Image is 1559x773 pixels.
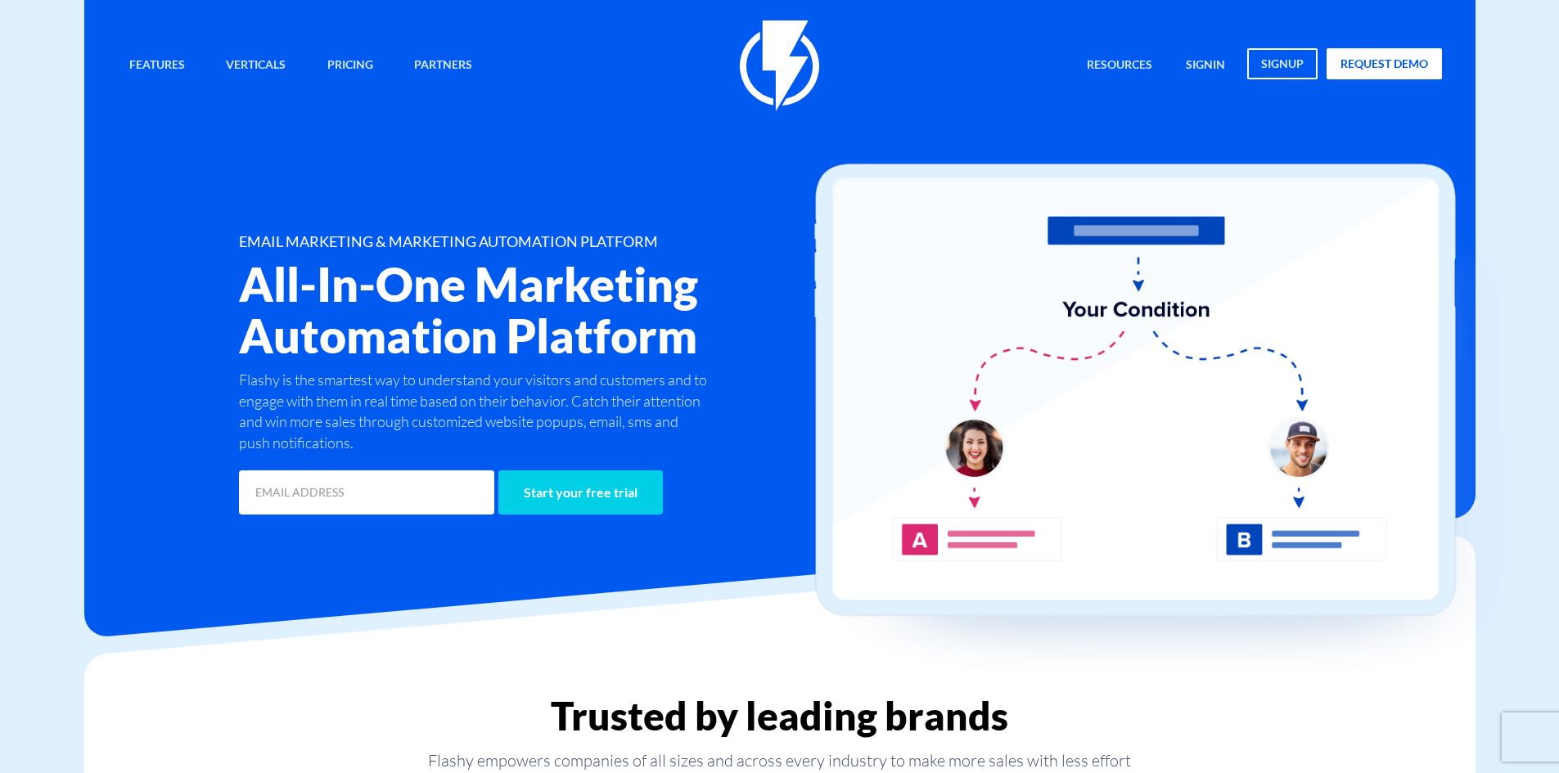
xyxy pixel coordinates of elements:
a: Resources [1075,48,1165,83]
a: signin [1174,48,1237,83]
a: Verticals [214,48,298,83]
p: Flashy empowers companies of all sizes and across every industry to make more sales with less effort [84,749,1476,772]
p: Flashy is the smartest way to understand your visitors and customers and to engage with them in r... [239,370,712,454]
a: Partners [402,48,484,83]
input: Start your free trial [498,470,663,515]
input: EMAIL ADDRESS [239,470,494,515]
a: Features [117,48,197,83]
h1: EMAIL MARKETING & MARKETING AUTOMATION PLATFORM [239,234,877,250]
h2: Trusted by leading brands [84,694,1476,737]
a: request demo [1327,48,1442,79]
h2: All-In-One Marketing Automation Platform [239,258,877,362]
a: signup [1247,48,1318,79]
a: Pricing [315,48,385,83]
